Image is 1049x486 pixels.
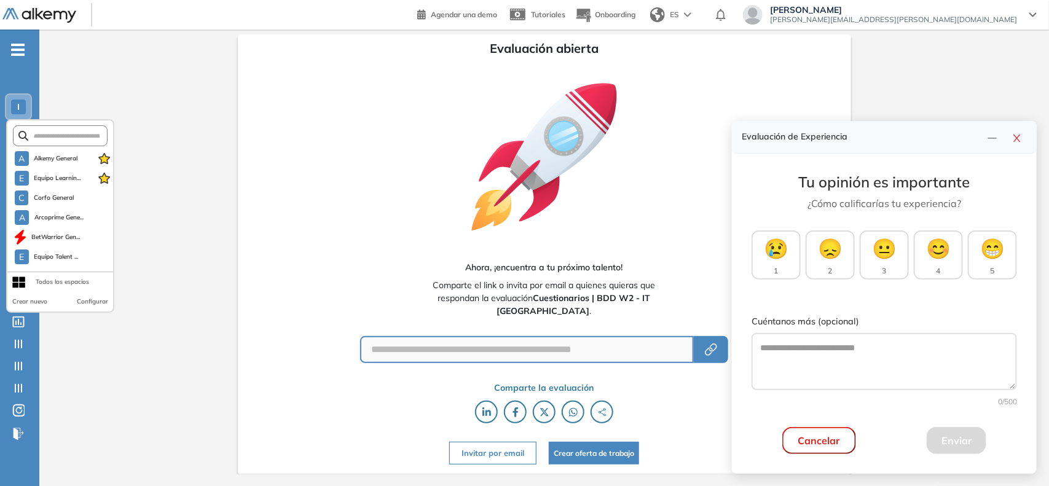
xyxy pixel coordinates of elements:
[549,442,639,464] button: Crear oferta de trabajo
[490,39,599,58] span: Evaluación abierta
[19,252,24,262] span: E
[752,396,1017,407] div: 0 /500
[34,154,78,163] span: Alkemy General
[882,265,887,276] span: 3
[752,315,1017,329] label: Cuéntanos más (opcional)
[927,427,986,454] button: Enviar
[872,233,897,263] span: 😐
[12,297,47,307] button: Crear nuevo
[34,173,81,183] span: Equipo Learnin...
[742,131,983,142] h4: Evaluación de Experiencia
[495,382,594,394] span: Comparte la evaluación
[36,277,89,287] div: Todos los espacios
[33,193,74,203] span: Corfo General
[988,133,997,143] span: line
[828,265,833,276] span: 2
[19,213,25,222] span: A
[1007,128,1027,146] button: close
[431,10,497,19] span: Agendar una demo
[2,8,76,23] img: Logo
[77,297,108,307] button: Configurar
[684,12,691,17] img: arrow
[34,213,84,222] span: Arcoprime Gene...
[914,230,963,280] button: 😊4
[980,233,1005,263] span: 😁
[531,10,565,19] span: Tutoriales
[968,230,1017,280] button: 😁5
[11,49,25,51] i: -
[937,265,941,276] span: 4
[774,265,779,276] span: 1
[575,2,635,28] button: Onboarding
[17,102,20,112] span: I
[18,154,25,163] span: A
[466,261,623,274] span: Ahora, ¡encuentra a tu próximo talento!
[670,9,679,20] span: ES
[31,232,80,242] span: BetWarrior Gen...
[752,173,1017,191] h3: Tu opinión es importante
[926,233,951,263] span: 😊
[764,233,788,263] span: 😢
[770,15,1017,25] span: [PERSON_NAME][EMAIL_ADDRESS][PERSON_NAME][DOMAIN_NAME]
[991,265,995,276] span: 5
[497,292,650,316] b: Cuestionarios | BDD W2 - IT [GEOGRAPHIC_DATA]
[770,5,1017,15] span: [PERSON_NAME]
[752,196,1017,211] p: ¿Cómo calificarías tu experiencia?
[595,10,635,19] span: Onboarding
[417,6,497,21] a: Agendar una demo
[806,230,855,280] button: 😞2
[19,173,24,183] span: E
[983,128,1002,146] button: line
[752,230,801,280] button: 😢1
[18,193,25,203] span: C
[860,230,909,280] button: 😐3
[782,427,856,454] button: Cancelar
[417,279,672,318] span: Comparte el link o invita por email a quienes quieras que respondan la evaluación .
[34,252,79,262] span: Equipo Talent ...
[818,233,843,263] span: 😞
[1012,133,1022,143] span: close
[449,442,536,464] button: Invitar por email
[650,7,665,22] img: world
